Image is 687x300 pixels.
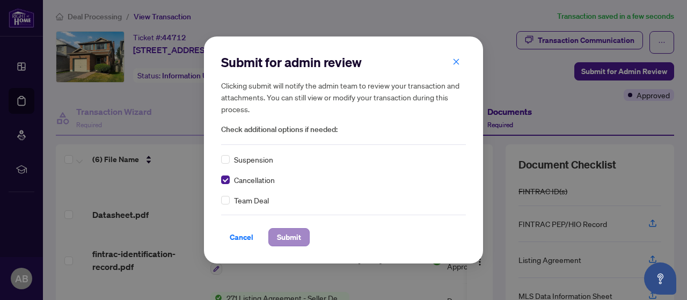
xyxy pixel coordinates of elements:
[221,123,466,136] span: Check additional options if needed:
[234,174,275,186] span: Cancellation
[230,229,253,246] span: Cancel
[221,54,466,71] h2: Submit for admin review
[452,58,460,65] span: close
[268,228,310,246] button: Submit
[234,194,269,206] span: Team Deal
[221,228,262,246] button: Cancel
[234,153,273,165] span: Suspension
[644,262,676,295] button: Open asap
[277,229,301,246] span: Submit
[221,79,466,115] h5: Clicking submit will notify the admin team to review your transaction and attachments. You can st...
